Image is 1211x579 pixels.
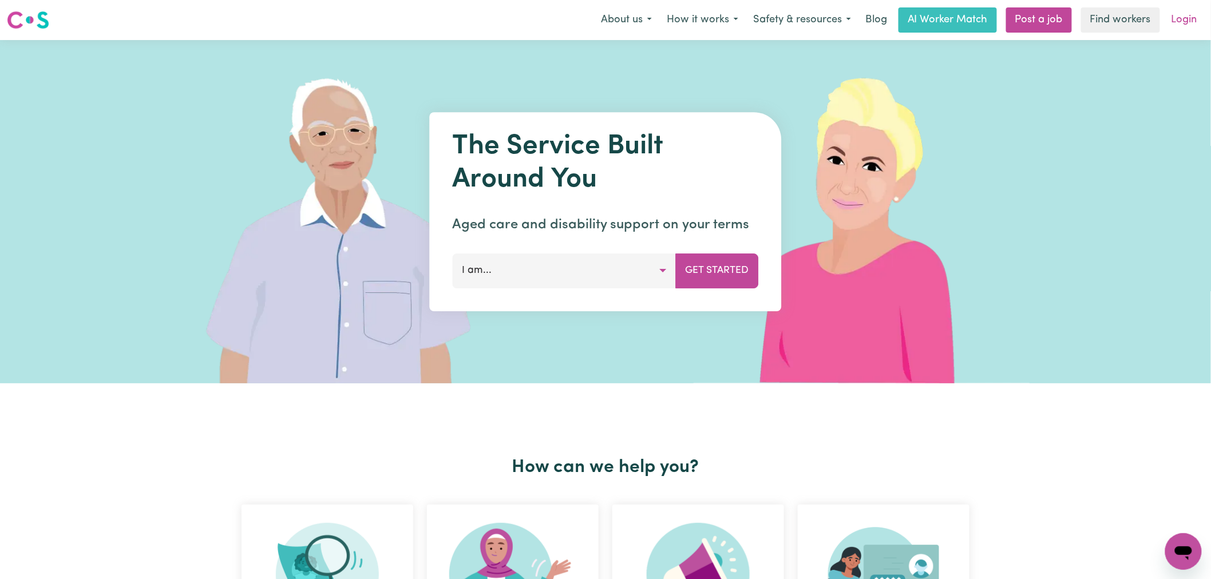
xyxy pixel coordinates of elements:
button: About us [593,8,659,32]
button: Get Started [676,253,759,288]
a: Find workers [1081,7,1160,33]
a: AI Worker Match [899,7,997,33]
button: I am... [453,253,676,288]
a: Login [1165,7,1204,33]
a: Careseekers logo [7,7,49,33]
h1: The Service Built Around You [453,130,759,196]
a: Post a job [1006,7,1072,33]
iframe: Button to launch messaging window [1165,533,1202,570]
a: Blog [858,7,894,33]
button: Safety & resources [746,8,858,32]
p: Aged care and disability support on your terms [453,215,759,235]
h2: How can we help you? [235,457,976,478]
button: How it works [659,8,746,32]
img: Careseekers logo [7,10,49,30]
